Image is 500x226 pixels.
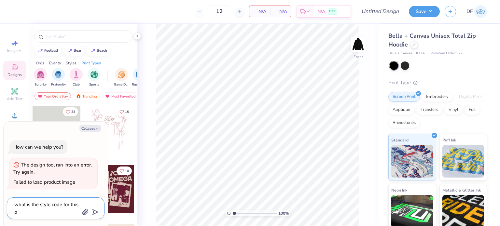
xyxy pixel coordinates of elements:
[8,120,21,126] span: Upload
[278,210,289,216] span: 100 %
[13,162,92,176] div: The design tool ran into an error. Try again.
[102,92,139,100] div: Most Favorited
[90,71,98,78] img: Sports Image
[352,38,365,51] img: Front
[55,71,62,78] img: Fraternity Image
[132,68,147,87] button: filter button
[51,68,66,87] div: filter for Fraternity
[7,48,22,53] span: Image AI
[37,94,43,99] img: most_fav.gif
[7,96,22,101] span: Add Text
[90,49,95,53] img: trend_line.gif
[409,6,440,17] button: Save
[13,144,63,150] div: How can we help you?
[391,187,407,193] span: Neon Ink
[444,105,463,115] div: Vinyl
[79,125,101,132] button: Collapse
[125,169,129,173] span: 10
[67,49,72,53] img: trend_line.gif
[73,82,80,87] span: Club
[388,32,476,48] span: Bella + Canvas Unisex Total Zip Hoodie
[132,82,147,87] span: Rush & Bid
[391,137,409,143] span: Standard
[34,68,47,87] div: filter for Sorority
[35,92,71,100] div: Your Org's Fav
[76,94,81,99] img: trending.gif
[114,82,129,87] span: Game Day
[354,54,363,60] div: Front
[442,137,456,143] span: Puff Ink
[466,8,473,15] span: DF
[207,6,232,17] input: – –
[87,46,110,56] button: beach
[474,5,487,18] img: David Fitzgerald
[7,72,22,77] span: Designs
[89,82,99,87] span: Sports
[44,49,58,52] div: football
[73,71,80,78] img: Club Image
[63,46,84,56] button: bear
[97,49,107,52] div: beach
[74,49,81,52] div: bear
[388,51,412,56] span: Bella + Canvas
[63,107,78,116] button: Like
[49,60,61,66] div: Events
[34,68,47,87] button: filter button
[38,49,43,53] img: trend_line.gif
[70,68,83,87] div: filter for Club
[51,82,66,87] span: Fraternity
[388,105,414,115] div: Applique
[34,46,61,56] button: football
[114,68,129,87] div: filter for Game Day
[117,166,132,175] button: Like
[274,8,287,15] span: N/A
[71,110,75,113] span: 33
[132,68,147,87] div: filter for Rush & Bid
[317,8,325,15] span: N/A
[388,79,487,86] div: Print Type
[70,68,83,87] button: filter button
[416,51,427,56] span: # 3741
[442,145,484,178] img: Puff Ink
[13,179,75,185] div: Failed to load product image
[136,71,143,78] img: Rush & Bid Image
[125,110,129,113] span: 15
[329,9,336,14] span: FREE
[388,118,420,128] div: Rhinestones
[455,92,486,102] div: Digital Print
[36,60,44,66] div: Orgs
[81,60,101,66] div: Print Types
[117,107,132,116] button: Like
[51,68,66,87] button: filter button
[388,92,420,102] div: Screen Print
[430,51,463,56] span: Minimum Order: 12 +
[73,92,100,100] div: Trending
[88,68,101,87] div: filter for Sports
[35,82,47,87] span: Sorority
[391,145,433,178] img: Standard
[105,94,110,99] img: most_fav.gif
[465,105,480,115] div: Foil
[88,68,101,87] button: filter button
[14,200,80,216] textarea: what is the style code for this p
[416,105,442,115] div: Transfers
[45,33,128,40] input: Try "Alpha"
[37,71,44,78] img: Sorority Image
[466,5,487,18] a: DF
[66,60,76,66] div: Styles
[422,92,453,102] div: Embroidery
[118,71,125,78] img: Game Day Image
[442,187,481,193] span: Metallic & Glitter Ink
[114,68,129,87] button: filter button
[356,5,404,18] input: Untitled Design
[253,8,266,15] span: N/A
